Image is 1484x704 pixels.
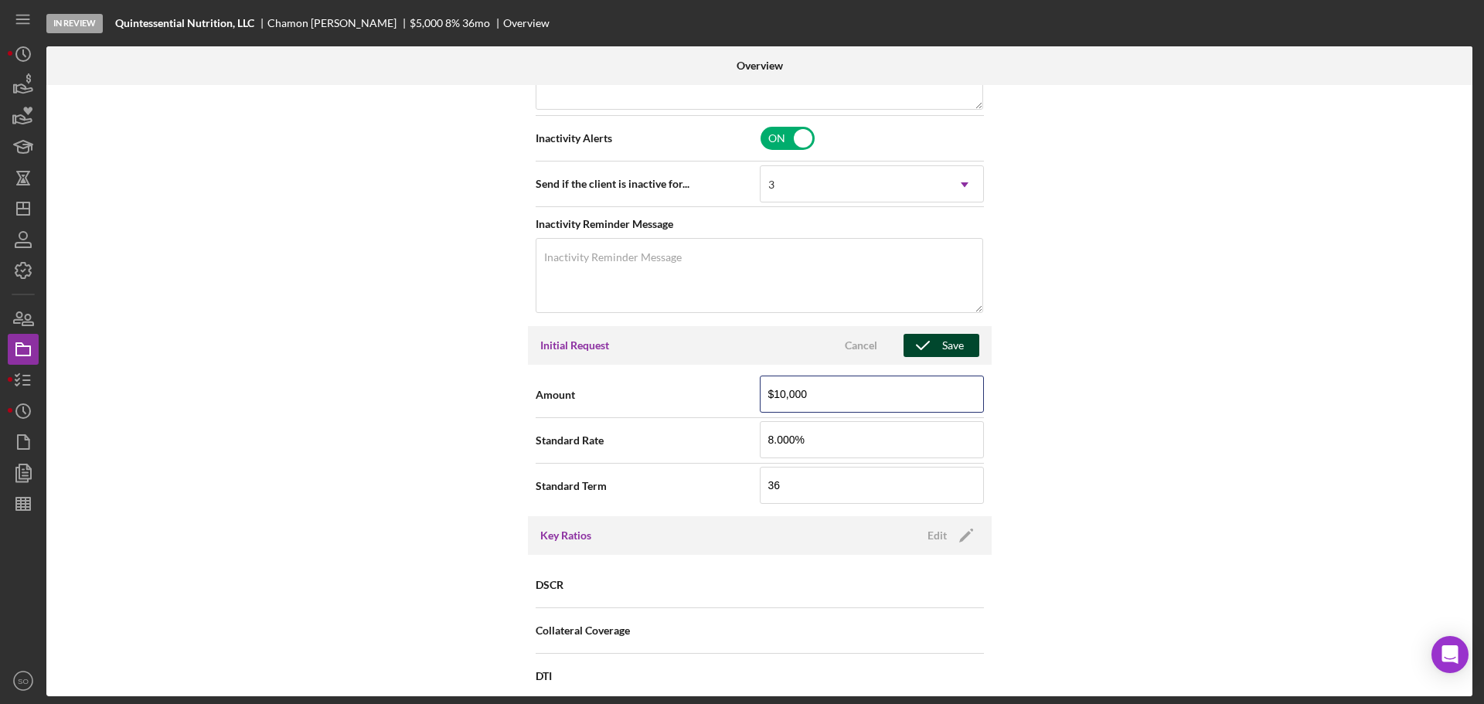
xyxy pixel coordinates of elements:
span: Standard Rate [536,433,760,448]
div: In Review [46,14,103,33]
button: Save [904,334,979,357]
span: $5,000 [410,16,443,29]
span: DSCR [536,577,563,593]
span: Inactivity Reminder Message [536,216,984,232]
div: 8 % [445,17,460,29]
span: Inactivity Alerts [536,131,760,146]
label: Inactivity Reminder Message [544,251,682,264]
div: Chamon [PERSON_NAME] [267,17,410,29]
div: Edit [927,524,947,547]
div: Save [942,334,964,357]
text: SO [18,677,29,685]
div: 36 mo [462,17,490,29]
h3: Initial Request [540,338,609,353]
span: DTI [536,668,552,684]
div: Overview [503,17,550,29]
span: Collateral Coverage [536,623,630,638]
span: Amount [536,387,760,403]
button: Edit [918,524,979,547]
button: SO [8,665,39,696]
span: Standard Term [536,478,760,494]
div: 3 [768,179,774,191]
h3: Key Ratios [540,528,591,543]
span: Send if the client is inactive for... [536,176,760,192]
b: Quintessential Nutrition, LLC [115,17,254,29]
div: Cancel [845,334,877,357]
b: Overview [737,60,783,72]
button: Cancel [822,334,900,357]
div: Open Intercom Messenger [1431,636,1469,673]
